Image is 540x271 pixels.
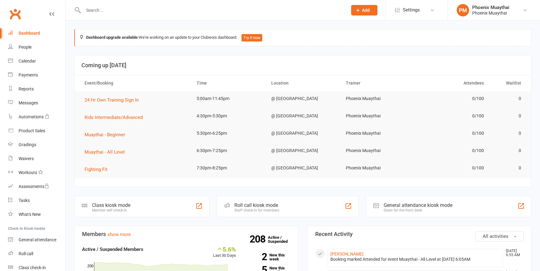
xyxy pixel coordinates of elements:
[191,75,266,91] th: Time
[81,6,343,15] input: Search...
[250,234,268,244] strong: 208
[483,234,508,239] span: All activities
[19,86,34,91] div: Reports
[85,166,112,173] button: Fighting Fit
[85,149,125,155] span: Muaythai - All Level
[268,231,295,248] a: 208Active / Suspended
[242,34,262,42] button: Try it now
[415,161,490,175] td: 0/100
[213,246,236,259] div: Last 30 Days
[85,131,129,138] button: Muaythai - Beginner
[415,75,490,91] th: Attendees
[191,91,266,106] td: 5:00am-11:45pm
[490,126,527,141] td: 0
[266,161,340,175] td: @ [GEOGRAPHIC_DATA]
[330,251,364,256] a: [PERSON_NAME]
[85,97,139,103] span: 24 Hr Own Training Sign In
[19,237,56,242] div: General attendance
[81,62,524,68] h3: Coming up [DATE]
[82,231,290,237] h3: Members
[315,231,524,237] h3: Recent Activity
[19,212,41,217] div: What's New
[340,75,415,91] th: Trainer
[19,45,32,50] div: People
[490,109,527,123] td: 0
[340,161,415,175] td: Phoenix Muaythai
[266,75,340,91] th: Location
[85,114,147,121] button: Kids Intermediate/Advanced
[351,5,377,15] button: Add
[8,96,65,110] a: Messages
[362,8,370,13] span: Add
[490,161,527,175] td: 0
[191,161,266,175] td: 7:30pm-8:25pm
[19,72,38,77] div: Payments
[19,170,37,175] div: Workouts
[8,68,65,82] a: Payments
[79,75,191,91] th: Event/Booking
[266,109,340,123] td: @ [GEOGRAPHIC_DATA]
[472,5,509,10] div: Phoenix Muaythai
[234,202,279,208] div: Roll call kiosk mode
[340,143,415,158] td: Phoenix Muaythai
[384,202,452,208] div: General attendance kiosk mode
[8,40,65,54] a: People
[245,252,267,261] strong: 2
[8,233,65,247] a: General attendance kiosk mode
[266,91,340,106] td: @ [GEOGRAPHIC_DATA]
[82,247,143,252] strong: Active / Suspended Members
[86,35,139,40] strong: Dashboard upgrade available:
[19,114,44,119] div: Automations
[8,194,65,208] a: Tasks
[19,251,33,256] div: Roll call
[266,126,340,141] td: @ [GEOGRAPHIC_DATA]
[340,91,415,106] td: Phoenix Muaythai
[19,100,38,105] div: Messages
[92,202,130,208] div: Class kiosk mode
[19,156,34,161] div: Waivers
[490,143,527,158] td: 0
[245,253,290,261] a: 2New this week
[19,184,49,189] div: Assessments
[8,26,65,40] a: Dashboard
[8,82,65,96] a: Reports
[8,110,65,124] a: Automations
[457,4,469,16] div: PM
[266,143,340,158] td: @ [GEOGRAPHIC_DATA]
[92,208,130,212] div: Member self check-in
[415,143,490,158] td: 0/100
[490,91,527,106] td: 0
[19,265,46,270] div: Class check-in
[19,198,30,203] div: Tasks
[85,96,143,104] button: 24 Hr Own Training Sign In
[74,29,531,46] div: We're working on an update to your Clubworx dashboard.
[472,10,509,16] div: Phoenix Muaythai
[403,3,420,17] span: Settings
[85,167,107,172] span: Fighting Fit
[8,166,65,180] a: Workouts
[19,59,36,63] div: Calendar
[384,208,452,212] div: Great for the front desk
[340,109,415,123] td: Phoenix Muaythai
[107,232,131,237] a: show more
[476,231,524,242] button: All activities
[415,109,490,123] td: 0/100
[191,126,266,141] td: 5:30pm-6:25pm
[19,31,40,36] div: Dashboard
[8,138,65,152] a: Gradings
[330,257,500,262] div: Booking marked Attended for event Muaythai - All Level at [DATE] 6:05AM
[8,152,65,166] a: Waivers
[19,128,45,133] div: Product Sales
[85,148,129,156] button: Muaythai - All Level
[8,247,65,261] a: Roll call
[8,208,65,221] a: What's New
[503,249,523,257] time: [DATE] 6:55 AM
[8,124,65,138] a: Product Sales
[85,132,125,138] span: Muaythai - Beginner
[191,143,266,158] td: 6:30pm-7:25pm
[19,142,36,147] div: Gradings
[191,109,266,123] td: 4:30pm-5:30pm
[213,246,236,252] div: 5.6%
[340,126,415,141] td: Phoenix Muaythai
[85,115,143,120] span: Kids Intermediate/Advanced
